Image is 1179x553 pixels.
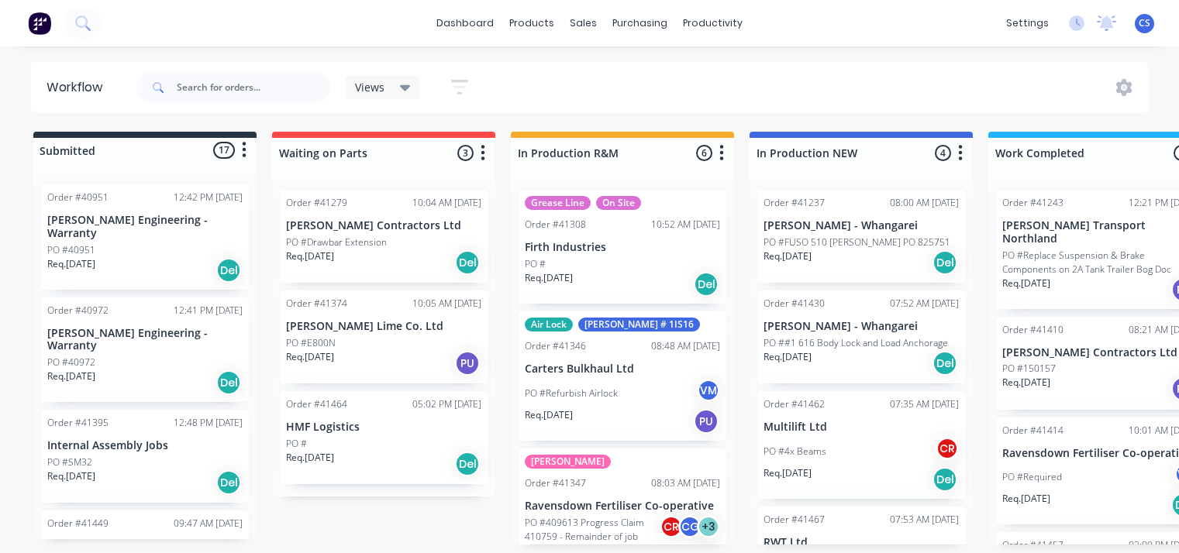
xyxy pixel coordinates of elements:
div: [PERSON_NAME] # 1IS16 [578,318,700,331]
div: products [502,12,562,35]
div: Del [216,370,241,395]
div: Del [694,272,719,297]
div: Order #41467 [764,513,825,527]
p: Req. [DATE] [525,271,573,285]
div: Del [455,452,480,476]
p: Req. [DATE] [47,257,95,271]
p: PO #40951 [47,243,95,257]
p: Multilift Ltd [764,421,959,434]
p: PO #4x Beams [764,445,826,459]
div: purchasing [605,12,675,35]
div: Order #41395 [47,416,109,430]
div: settings [998,12,1057,35]
p: PO # [286,437,307,451]
div: + 3 [697,515,720,538]
p: Req. [DATE] [47,469,95,483]
a: dashboard [429,12,502,35]
div: Order #41237 [764,196,825,210]
p: PO #Required [1002,470,1062,484]
div: 07:52 AM [DATE] [890,297,959,311]
p: PO #Drawbar Extension [286,235,387,249]
div: Del [455,250,480,275]
div: 12:42 PM [DATE] [174,191,243,204]
div: 08:48 AM [DATE] [651,339,720,353]
div: Order #4097212:41 PM [DATE][PERSON_NAME] Engineering - WarrantyPO #40972Req.[DATE]Del [41,297,249,403]
p: PO #Refurbish Airlock [525,386,618,400]
p: Req. [DATE] [1002,492,1050,506]
div: Order #41449 [47,517,109,531]
p: Req. [DATE] [764,350,812,364]
p: [PERSON_NAME] Engineering - Warranty [47,327,243,353]
p: Req. [DATE] [286,249,334,263]
div: Order #41414 [1002,424,1064,438]
input: Search for orders... [177,72,330,103]
div: Del [216,258,241,283]
div: Order #4095112:42 PM [DATE][PERSON_NAME] Engineering - WarrantyPO #40951Req.[DATE]Del [41,184,249,290]
p: [PERSON_NAME] - Whangarei [764,320,959,333]
div: 08:03 AM [DATE] [651,476,720,490]
div: 05:02 PM [DATE] [412,397,481,411]
p: Req. [DATE] [1002,276,1050,290]
div: Order #41410 [1002,323,1064,337]
div: Del [933,467,957,492]
div: Order #4139512:48 PM [DATE]Internal Assembly JobsPO #SM32Req.[DATE]Del [41,410,249,503]
div: Air Lock [525,318,573,331]
div: Order #41374 [286,297,347,311]
div: VM [697,379,720,402]
div: 10:04 AM [DATE] [412,196,481,210]
p: Firth Industries [525,241,720,254]
p: PO #409613 Progress Claim 410759 - Remainder of job [525,516,660,544]
div: CG [678,515,702,538]
p: Ravensdown Fertiliser Co-operative [525,500,720,513]
img: Factory [28,12,51,35]
div: Order #40951 [47,191,109,204]
div: 12:41 PM [DATE] [174,304,243,318]
div: 10:05 AM [DATE] [412,297,481,311]
p: PO #SM32 [47,455,92,469]
div: Order #41308 [525,218,586,232]
p: Req. [DATE] [286,350,334,364]
div: CR [936,437,959,460]
p: HMF Logistics [286,421,481,434]
div: Order #41457 [1002,538,1064,552]
p: PO #150157 [1002,362,1056,376]
div: Workflow [47,78,110,97]
p: PO #FUSO 510 [PERSON_NAME] PO 825751 [764,235,950,249]
p: [PERSON_NAME] - Whangarei [764,219,959,232]
div: Grease LineOn SiteOrder #4130810:52 AM [DATE]Firth IndustriesPO #Req.[DATE]Del [519,190,726,304]
p: [PERSON_NAME] Engineering - Warranty [47,214,243,240]
div: PU [694,409,719,434]
p: Carters Bulkhaul Ltd [525,362,720,376]
div: CR [660,515,683,538]
div: 07:35 AM [DATE] [890,397,959,411]
div: On Site [596,196,641,210]
div: Order #41430 [764,297,825,311]
p: PO # [525,257,546,271]
p: [PERSON_NAME] Lime Co. Ltd [286,320,481,333]
div: Order #4137410:05 AM [DATE][PERSON_NAME] Lime Co. LtdPO #E800NReq.[DATE]PU [280,290,488,383]
div: Order #41346 [525,339,586,353]
div: 10:52 AM [DATE] [651,218,720,232]
div: 12:48 PM [DATE] [174,416,243,430]
div: productivity [675,12,750,35]
p: RWT Ltd [764,536,959,549]
div: 09:47 AM [DATE] [174,517,243,531]
div: [PERSON_NAME] [525,455,611,469]
p: [PERSON_NAME] Contractors Ltd [286,219,481,232]
div: sales [562,12,605,35]
span: CS [1139,16,1150,30]
p: Req. [DATE] [1002,376,1050,390]
div: Order #41464 [286,397,347,411]
div: Order #41462 [764,397,825,411]
div: Grease Line [525,196,591,210]
p: Req. [DATE] [525,408,573,422]
div: Order #41279 [286,196,347,210]
div: Del [933,351,957,376]
div: 08:00 AM [DATE] [890,196,959,210]
p: PO #E800N [286,336,336,350]
div: Order #41347 [525,476,586,490]
div: Order #4146405:02 PM [DATE]HMF LogisticsPO #Req.[DATE]Del [280,391,488,484]
p: PO #40972 [47,355,95,369]
p: Internal Assembly Jobs [47,439,243,452]
p: PO ##1 616 Body Lock and Load Anchorage [764,336,948,350]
